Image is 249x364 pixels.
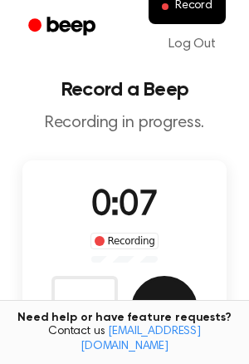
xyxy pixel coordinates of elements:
[131,276,198,342] button: Save Audio Record
[51,276,118,342] button: Delete Audio Record
[81,326,201,352] a: [EMAIL_ADDRESS][DOMAIN_NAME]
[152,24,232,64] a: Log Out
[13,113,236,134] p: Recording in progress.
[13,80,236,100] h1: Record a Beep
[17,11,110,43] a: Beep
[90,233,159,249] div: Recording
[91,189,158,224] span: 0:07
[10,325,239,354] span: Contact us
